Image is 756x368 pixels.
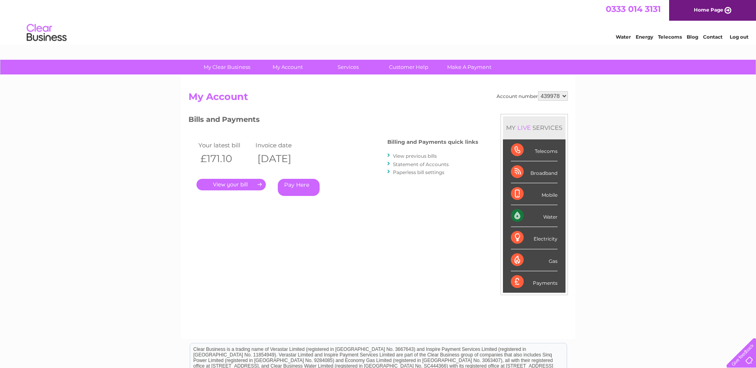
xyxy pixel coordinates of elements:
[636,34,653,40] a: Energy
[503,116,566,139] div: MY SERVICES
[253,140,311,151] td: Invoice date
[616,34,631,40] a: Water
[26,21,67,45] img: logo.png
[511,205,558,227] div: Water
[511,249,558,271] div: Gas
[253,151,311,167] th: [DATE]
[497,91,568,101] div: Account number
[196,140,254,151] td: Your latest bill
[393,161,449,167] a: Statement of Accounts
[703,34,723,40] a: Contact
[315,60,381,74] a: Services
[196,151,254,167] th: £171.10
[196,179,266,190] a: .
[511,183,558,205] div: Mobile
[436,60,502,74] a: Make A Payment
[730,34,748,40] a: Log out
[189,91,568,106] h2: My Account
[376,60,442,74] a: Customer Help
[511,271,558,293] div: Payments
[393,153,437,159] a: View previous bills
[393,169,444,175] a: Paperless bill settings
[189,114,478,128] h3: Bills and Payments
[511,161,558,183] div: Broadband
[255,60,320,74] a: My Account
[194,60,260,74] a: My Clear Business
[387,139,478,145] h4: Billing and Payments quick links
[687,34,698,40] a: Blog
[190,4,567,39] div: Clear Business is a trading name of Verastar Limited (registered in [GEOGRAPHIC_DATA] No. 3667643...
[516,124,532,131] div: LIVE
[511,139,558,161] div: Telecoms
[606,4,661,14] a: 0333 014 3131
[658,34,682,40] a: Telecoms
[278,179,320,196] a: Pay Here
[511,227,558,249] div: Electricity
